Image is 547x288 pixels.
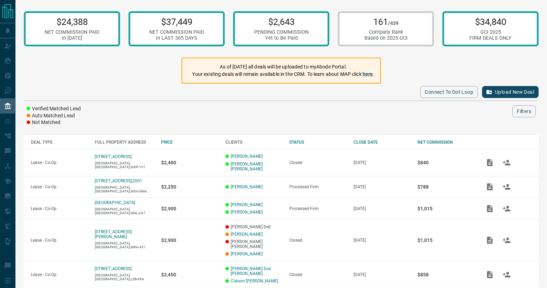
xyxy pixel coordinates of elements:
[354,184,410,189] p: [DATE]
[354,160,410,165] p: [DATE]
[498,238,515,243] span: Match Clients
[231,202,263,207] a: [PERSON_NAME]
[95,200,135,205] a: [GEOGRAPHIC_DATA]
[231,279,278,283] a: Claison [PERSON_NAME]
[231,232,263,237] a: [PERSON_NAME]
[31,140,88,145] div: DEAL TYPE
[149,17,204,27] p: $37,449
[95,178,142,183] a: [STREET_ADDRESS],2001
[420,86,478,98] button: Connect to Dot Loop
[161,206,218,211] p: $2,900
[354,238,410,243] p: [DATE]
[161,272,218,277] p: $2,450
[354,140,410,145] div: CLOSE DATE
[161,160,218,165] p: $2,400
[289,238,346,243] div: Closed
[469,29,512,35] div: GCI 2025
[95,161,154,169] p: [GEOGRAPHIC_DATA],[GEOGRAPHIC_DATA],M6P-1V1
[481,184,498,189] span: Add / View Documents
[364,17,408,27] p: 161
[225,239,282,249] p: [PERSON_NAME] [PERSON_NAME]
[364,35,408,41] div: Based on 2025 GCI
[254,35,309,41] div: Yet to Be Paid
[225,224,282,229] p: [PERSON_NAME] Dell
[512,105,536,117] button: Filters
[31,184,88,189] p: Lease - Co-Op
[231,251,263,256] a: [PERSON_NAME]
[149,35,204,41] div: in LAST 365 DAYS
[231,154,263,159] a: [PERSON_NAME]
[498,160,515,165] span: Match Clients
[95,273,154,281] p: [GEOGRAPHIC_DATA],[GEOGRAPHIC_DATA],L5B-0K4
[45,17,99,27] p: $24,388
[289,140,346,145] div: STATUS
[161,237,218,243] p: $2,900
[498,184,515,189] span: Match Clients
[417,160,474,165] p: $840
[289,184,346,189] div: Processed Firm
[27,105,81,112] li: Verified Matched Lead
[354,272,410,277] p: [DATE]
[498,272,515,277] span: Match Clients
[27,112,81,119] li: Auto Matched Lead
[31,160,88,165] p: Lease - Co-Op
[95,229,132,239] a: [STREET_ADDRESS][PERSON_NAME]
[31,272,88,277] p: Lease - Co-Op
[498,206,515,211] span: Match Clients
[289,272,346,277] div: Closed
[95,185,154,193] p: [GEOGRAPHIC_DATA],[GEOGRAPHIC_DATA],M5A-0M4
[469,17,512,27] p: $34,840
[469,35,512,41] div: FIRM DEALS ONLY
[27,119,81,126] li: Not Matched
[231,162,282,171] a: [PERSON_NAME] [PERSON_NAME]
[95,241,154,249] p: [GEOGRAPHIC_DATA],[GEOGRAPHIC_DATA],M9A-4Y1
[417,237,474,243] p: $1,015
[289,160,346,165] div: Closed
[481,272,498,277] span: Add / View Documents
[388,20,398,26] span: /439
[95,140,154,145] div: FULL PROPERTY ADDRESS
[95,154,132,159] a: [STREET_ADDRESS]
[289,206,346,211] div: Processed Firm
[354,206,410,211] p: [DATE]
[481,160,498,165] span: Add / View Documents
[363,71,373,77] a: here
[231,266,282,276] a: [PERSON_NAME] Dos [PERSON_NAME]
[31,206,88,211] p: Lease - Co-Op
[161,184,218,190] p: $2,250
[45,29,99,35] div: NET COMMISSION PAID
[95,207,154,215] p: [GEOGRAPHIC_DATA],[GEOGRAPHIC_DATA],M4L-2A7
[417,206,474,211] p: $1,015
[482,86,539,98] button: Upload New Deal
[254,17,309,27] p: $2,643
[481,238,498,243] span: Add / View Documents
[31,238,88,243] p: Lease - Co-Op
[95,266,132,271] a: [STREET_ADDRESS]
[192,63,374,71] p: As of [DATE] all deals will be uploaded to myAbode Portal.
[192,71,374,78] p: Your existing deals will remain available in the CRM. To learn about MAP click .
[161,140,218,145] div: PRICE
[481,206,498,211] span: Add / View Documents
[45,35,99,41] div: in [DATE]
[417,272,474,277] p: $858
[225,140,282,145] div: CLIENTS
[231,184,263,189] a: [PERSON_NAME]
[364,29,408,35] div: Company Rank
[149,29,204,35] div: NET COMMISSION PAID
[417,140,474,145] div: NET COMMISSION
[254,29,309,35] div: PENDING COMMISSION
[417,184,474,190] p: $788
[231,210,263,215] a: [PERSON_NAME]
